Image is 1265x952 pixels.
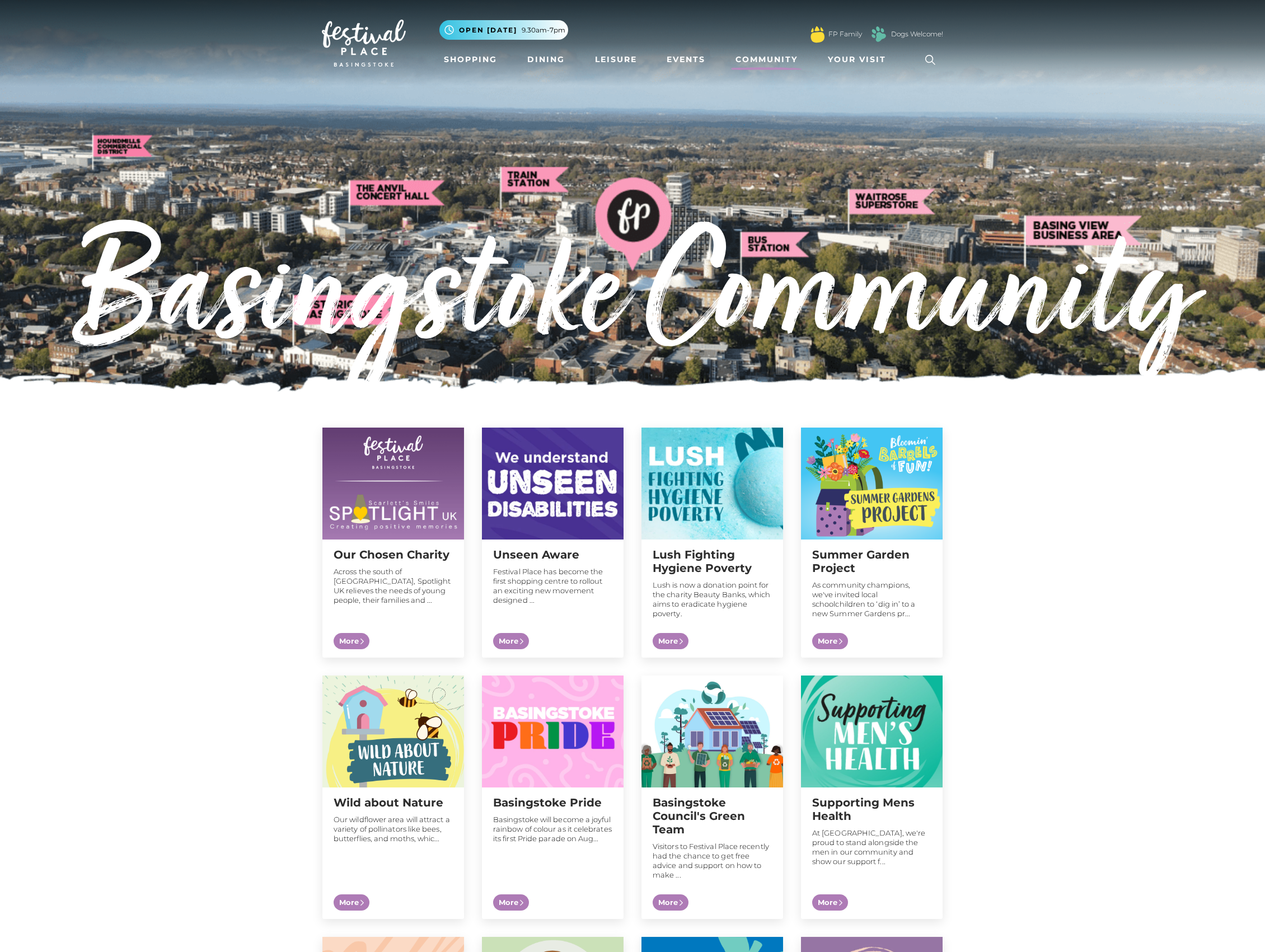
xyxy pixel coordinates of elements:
a: Supporting Mens Health At [GEOGRAPHIC_DATA], we're proud to stand alongside the men in our commun... [801,676,943,919]
a: Unseen Aware Festival Place has become the first shopping centre to rollout an exciting new movem... [482,428,624,658]
a: Community [731,49,802,70]
a: Dogs Welcome! [891,29,943,39]
img: Shop Kind at Festival Place [482,676,624,787]
p: At [GEOGRAPHIC_DATA], we're proud to stand alongside the men in our community and show our suppor... [812,828,931,866]
a: Our Chosen Charity Across the south of [GEOGRAPHIC_DATA], Spotlight UK relieves the needs of youn... [322,428,464,658]
span: More [812,894,848,911]
p: Lush is now a donation point for the charity Beauty Banks, which aims to eradicate hygiene poverty. [653,580,772,618]
a: Leisure [591,49,641,70]
a: Dining [523,49,569,70]
span: Your Visit [828,54,886,65]
h2: Unseen Aware [493,548,612,561]
img: Shop Kind at Festival Place [801,428,943,540]
p: Festival Place has become the first shopping centre to rollout an exciting new movement designed ... [493,567,612,605]
h2: Our Chosen Charity [334,548,453,561]
img: Shop Kind at Festival Place [322,428,464,540]
a: Wild about Nature Our wildflower area will attract a variety of pollinators like bees, butterflie... [322,676,464,919]
a: Basingstoke Council's Green Team Visitors to Festival Place recently had the chance to get free a... [641,676,783,919]
button: Open [DATE] 9.30am-7pm [439,20,568,40]
span: More [334,633,369,650]
img: Shop Kind at Festival Place [482,428,624,540]
a: Shopping [439,49,502,70]
p: Basingstoke will become a joyful rainbow of colour as it celebrates its first Pride parade on Aug... [493,815,612,843]
a: Summer Garden Project As community champions, we've invited local schoolchildren to ‘dig in’ to a... [801,428,943,658]
h2: Summer Garden Project [812,548,931,575]
h2: Basingstoke Council's Green Team [653,796,772,836]
p: As community champions, we've invited local schoolchildren to ‘dig in’ to a new Summer Gardens pr... [812,580,931,618]
h2: Lush Fighting Hygiene Poverty [653,548,772,575]
a: Lush Fighting Hygiene Poverty Lush is now a donation point for the charity Beauty Banks, which ai... [641,428,783,658]
span: More [334,894,369,911]
img: Shop Kind at Festival Place [641,676,783,787]
a: Events [662,49,710,70]
img: Shop Kind at Festival Place [801,676,943,787]
span: More [812,633,848,650]
span: More [653,894,688,911]
p: Visitors to Festival Place recently had the chance to get free advice and support on how to make ... [653,842,772,880]
span: Open [DATE] [459,25,517,35]
p: Our wildflower area will attract a variety of pollinators like bees, butterflies, and moths, whic... [334,815,453,843]
span: More [493,894,529,911]
img: Shop Kind at Festival Place [641,428,783,540]
span: 9.30am-7pm [522,25,565,35]
h2: Supporting Mens Health [812,796,931,823]
img: Shop Kind at Festival Place [322,676,464,787]
a: Your Visit [823,49,896,70]
a: Basingstoke Pride Basingstoke will become a joyful rainbow of colour as it celebrates its first P... [482,676,624,919]
a: FP Family [828,29,862,39]
span: More [653,633,688,650]
h2: Wild about Nature [334,796,453,809]
img: Festival Place Logo [322,20,406,67]
span: More [493,633,529,650]
h2: Basingstoke Pride [493,796,612,809]
p: Across the south of [GEOGRAPHIC_DATA], Spotlight UK relieves the needs of young people, their fam... [334,567,453,605]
